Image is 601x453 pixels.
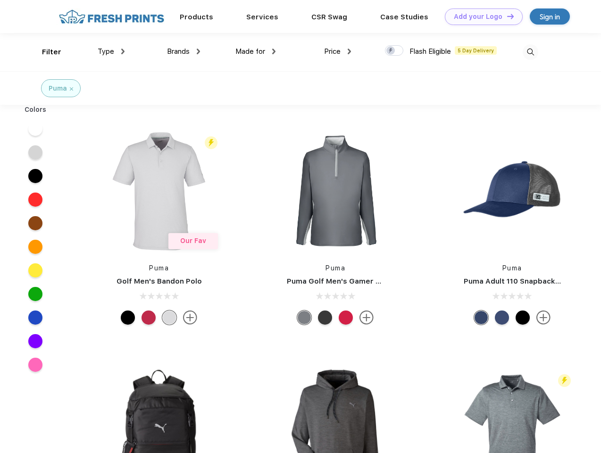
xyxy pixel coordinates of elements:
img: dropdown.png [197,49,200,54]
div: Peacoat with Qut Shd [474,310,488,325]
div: Sign in [540,11,560,22]
img: flash_active_toggle.svg [205,136,217,149]
a: Puma [149,264,169,272]
img: dropdown.png [348,49,351,54]
div: Quiet Shade [297,310,311,325]
img: func=resize&h=266 [450,128,575,254]
div: Filter [42,47,61,58]
a: Sign in [530,8,570,25]
div: Puma Black [121,310,135,325]
a: CSR Swag [311,13,347,21]
div: Peacoat Qut Shd [495,310,509,325]
img: dropdown.png [121,49,125,54]
img: func=resize&h=266 [273,128,398,254]
a: Products [180,13,213,21]
span: Brands [167,47,190,56]
img: more.svg [359,310,374,325]
a: Puma Golf Men's Gamer Golf Quarter-Zip [287,277,436,285]
span: Made for [235,47,265,56]
span: Flash Eligible [409,47,451,56]
div: Puma Black [318,310,332,325]
span: Type [98,47,114,56]
img: dropdown.png [272,49,275,54]
span: Our Fav [180,237,206,244]
a: Puma [326,264,345,272]
img: fo%20logo%202.webp [56,8,167,25]
img: func=resize&h=266 [96,128,222,254]
div: High Rise [162,310,176,325]
img: more.svg [536,310,551,325]
img: flash_active_toggle.svg [558,374,571,387]
div: Colors [17,105,54,115]
a: Services [246,13,278,21]
div: Pma Blk Pma Blk [516,310,530,325]
div: Ski Patrol [142,310,156,325]
img: desktop_search.svg [523,44,538,60]
img: DT [507,14,514,19]
div: Ski Patrol [339,310,353,325]
div: Add your Logo [454,13,502,21]
div: Puma [49,84,67,93]
a: Puma [502,264,522,272]
span: 5 Day Delivery [455,46,497,55]
img: filter_cancel.svg [70,87,73,91]
img: more.svg [183,310,197,325]
span: Price [324,47,341,56]
a: Golf Men's Bandon Polo [117,277,202,285]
